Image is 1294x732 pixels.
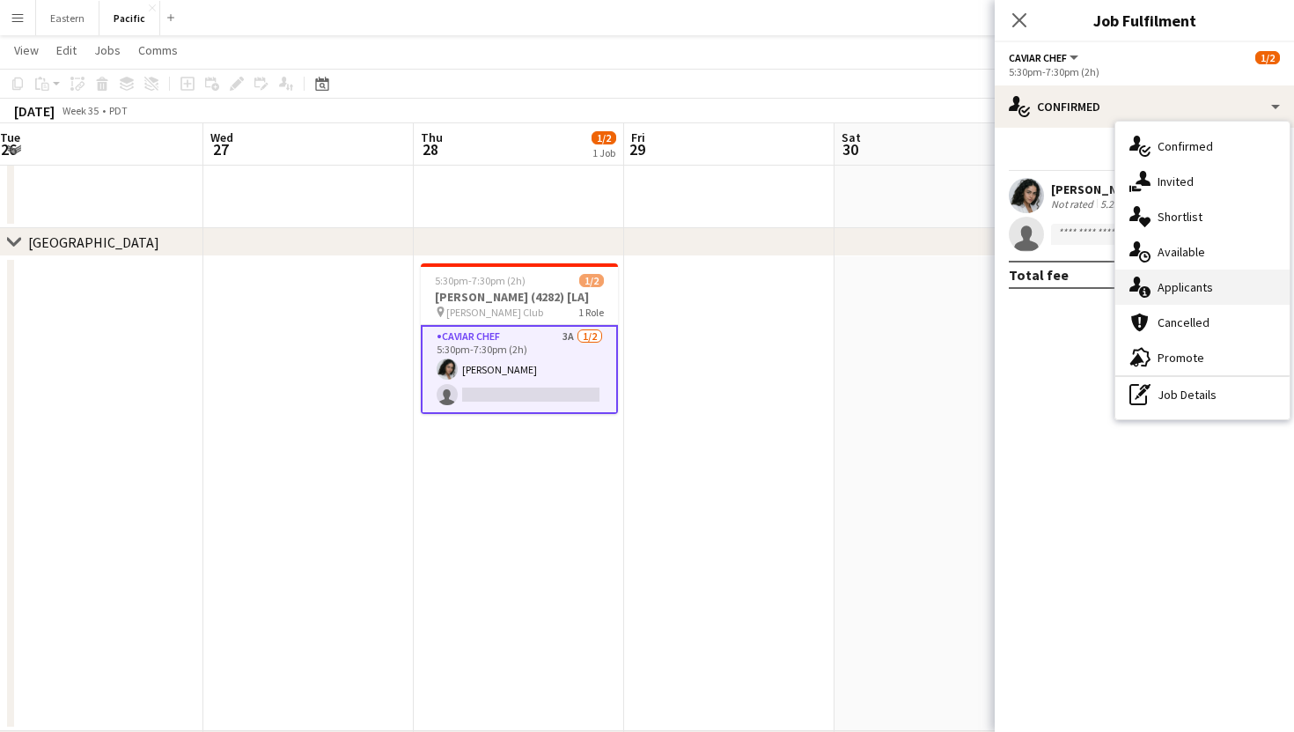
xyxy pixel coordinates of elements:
div: Shortlist [1115,199,1290,234]
span: View [14,42,39,58]
span: 5:30pm-7:30pm (2h) [435,274,526,287]
div: Applicants [1115,270,1290,305]
div: Promote [1115,340,1290,375]
button: Pacific [99,1,160,35]
app-card-role: Caviar Chef3A1/25:30pm-7:30pm (2h)[PERSON_NAME] [421,325,618,414]
div: Job Details [1115,377,1290,412]
div: Not rated [1051,197,1097,211]
div: PDT [109,104,128,117]
div: [DATE] [14,102,55,120]
span: Sat [842,129,861,145]
h3: Job Fulfilment [995,9,1294,32]
span: 1/2 [1255,51,1280,64]
span: Caviar Chef [1009,51,1067,64]
span: 1/2 [592,131,616,144]
app-job-card: 5:30pm-7:30pm (2h)1/2[PERSON_NAME] (4282) [LA] [PERSON_NAME] Club1 RoleCaviar Chef3A1/25:30pm-7:3... [421,263,618,414]
a: Jobs [87,39,128,62]
span: Fri [631,129,645,145]
span: 29 [629,139,645,159]
div: 1 Job [592,146,615,159]
a: Edit [49,39,84,62]
div: [GEOGRAPHIC_DATA] [28,233,159,251]
span: Edit [56,42,77,58]
span: Jobs [94,42,121,58]
div: [PERSON_NAME] [1051,181,1155,197]
div: Total fee [1009,266,1069,284]
span: Thu [421,129,443,145]
h3: [PERSON_NAME] (4282) [LA] [421,289,618,305]
div: 5:30pm-7:30pm (2h) [1009,65,1280,78]
span: 1/2 [579,274,604,287]
span: 27 [208,139,233,159]
span: 28 [418,139,443,159]
div: Confirmed [995,85,1294,128]
span: 1 Role [578,306,604,319]
span: [PERSON_NAME] Club [446,306,543,319]
div: Invited [1115,164,1290,199]
a: Comms [131,39,185,62]
span: Wed [210,129,233,145]
button: Eastern [36,1,99,35]
button: Caviar Chef [1009,51,1081,64]
div: Available [1115,234,1290,270]
span: Comms [138,42,178,58]
a: View [7,39,46,62]
span: Week 35 [58,104,102,117]
div: Confirmed [1115,129,1290,164]
div: 5.23mi [1097,197,1134,211]
span: 30 [839,139,861,159]
div: Cancelled [1115,305,1290,340]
